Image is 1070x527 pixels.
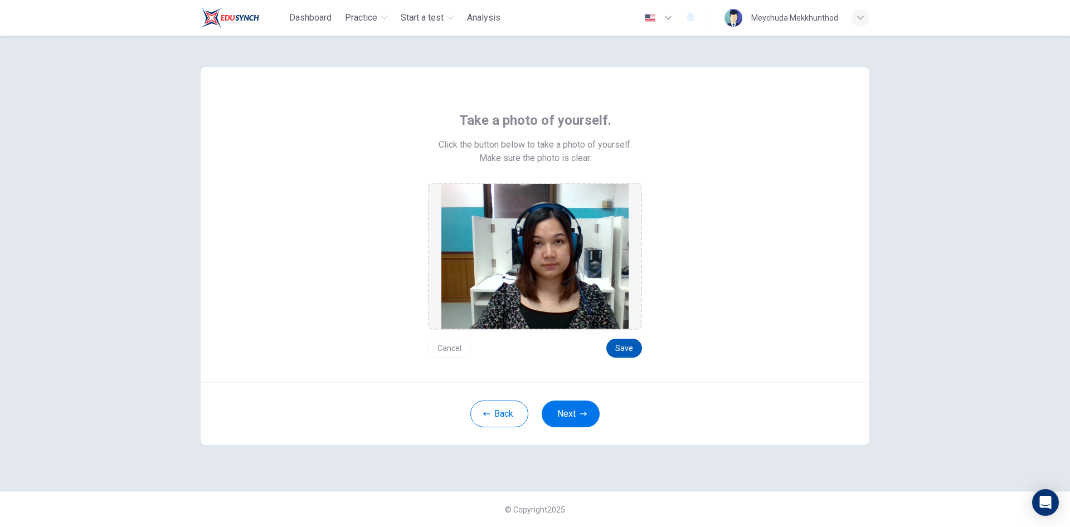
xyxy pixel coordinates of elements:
[341,8,392,28] button: Practice
[201,7,285,29] a: Train Test logo
[439,138,632,152] span: Click the button below to take a photo of yourself.
[724,9,742,27] img: Profile picture
[285,8,336,28] button: Dashboard
[1032,489,1059,516] div: Open Intercom Messenger
[467,11,500,25] span: Analysis
[643,14,657,22] img: en
[463,8,505,28] button: Analysis
[289,11,332,25] span: Dashboard
[428,339,471,358] button: Cancel
[542,401,600,427] button: Next
[479,152,591,165] span: Make sure the photo is clear.
[751,11,838,25] div: Meychuda Mekkhunthod
[396,8,458,28] button: Start a test
[345,11,377,25] span: Practice
[606,339,642,358] button: Save
[201,7,259,29] img: Train Test logo
[470,401,528,427] button: Back
[505,505,565,514] span: © Copyright 2025
[401,11,444,25] span: Start a test
[441,184,629,329] img: preview screemshot
[459,111,611,129] span: Take a photo of yourself.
